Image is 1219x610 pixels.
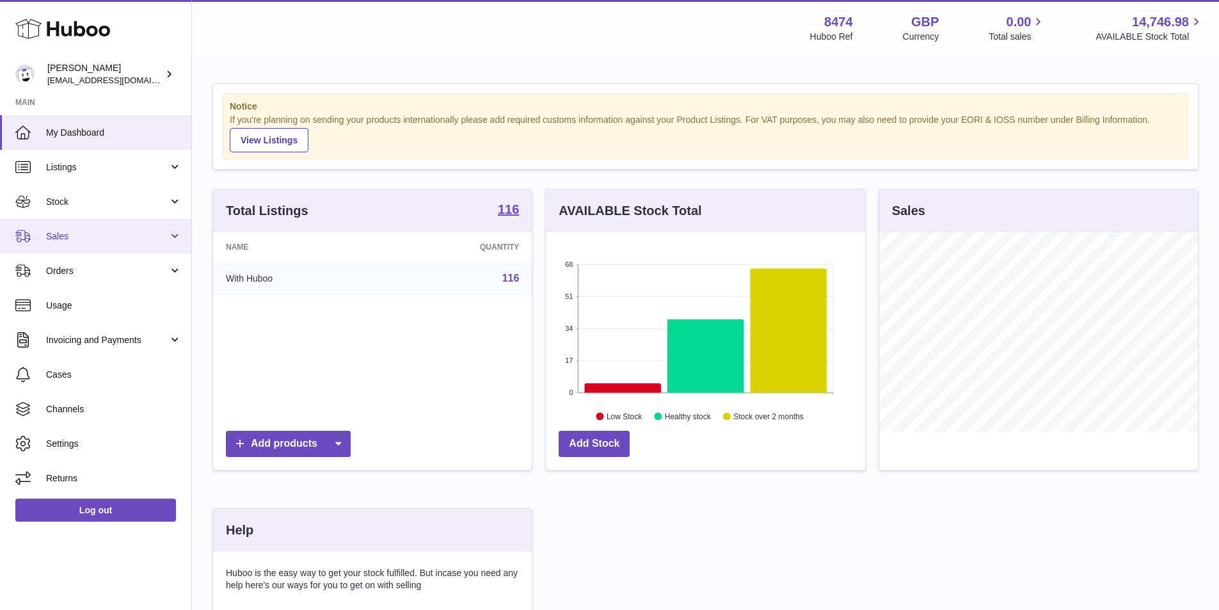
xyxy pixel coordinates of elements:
th: Name [213,232,381,262]
span: My Dashboard [46,127,182,139]
span: Returns [46,472,182,485]
a: 14,746.98 AVAILABLE Stock Total [1096,13,1204,43]
h3: Total Listings [226,202,308,220]
span: Settings [46,438,182,450]
span: AVAILABLE Stock Total [1096,31,1204,43]
h3: Help [226,522,253,539]
p: Huboo is the easy way to get your stock fulfilled. But incase you need any help here's our ways f... [226,567,519,591]
text: Healthy stock [665,412,712,421]
text: 51 [566,293,573,300]
h3: AVAILABLE Stock Total [559,202,701,220]
div: Huboo Ref [810,31,853,43]
a: 116 [502,273,520,284]
a: View Listings [230,128,308,152]
text: 0 [570,389,573,396]
th: Quantity [381,232,532,262]
span: Total sales [989,31,1046,43]
img: orders@neshealth.com [15,65,35,84]
span: Channels [46,403,182,415]
h3: Sales [892,202,925,220]
strong: 116 [498,203,519,216]
span: Cases [46,369,182,381]
a: Add Stock [559,431,630,457]
td: With Huboo [213,262,381,295]
strong: 8474 [824,13,853,31]
span: [EMAIL_ADDRESS][DOMAIN_NAME] [47,75,188,85]
text: Low Stock [607,412,642,421]
div: If you're planning on sending your products internationally please add required customs informati... [230,114,1181,152]
div: [PERSON_NAME] [47,62,163,86]
a: Add products [226,431,351,457]
a: Log out [15,499,176,522]
span: 0.00 [1007,13,1032,31]
span: Orders [46,265,168,277]
span: Listings [46,161,168,173]
span: Invoicing and Payments [46,334,168,346]
div: Currency [903,31,939,43]
text: 68 [566,261,573,268]
span: Usage [46,300,182,312]
text: Stock over 2 months [734,412,804,421]
text: 34 [566,325,573,332]
span: Stock [46,196,168,208]
span: Sales [46,230,168,243]
strong: GBP [911,13,939,31]
span: 14,746.98 [1132,13,1189,31]
a: 0.00 Total sales [989,13,1046,43]
strong: Notice [230,100,1181,113]
a: 116 [498,203,519,218]
text: 17 [566,357,573,364]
